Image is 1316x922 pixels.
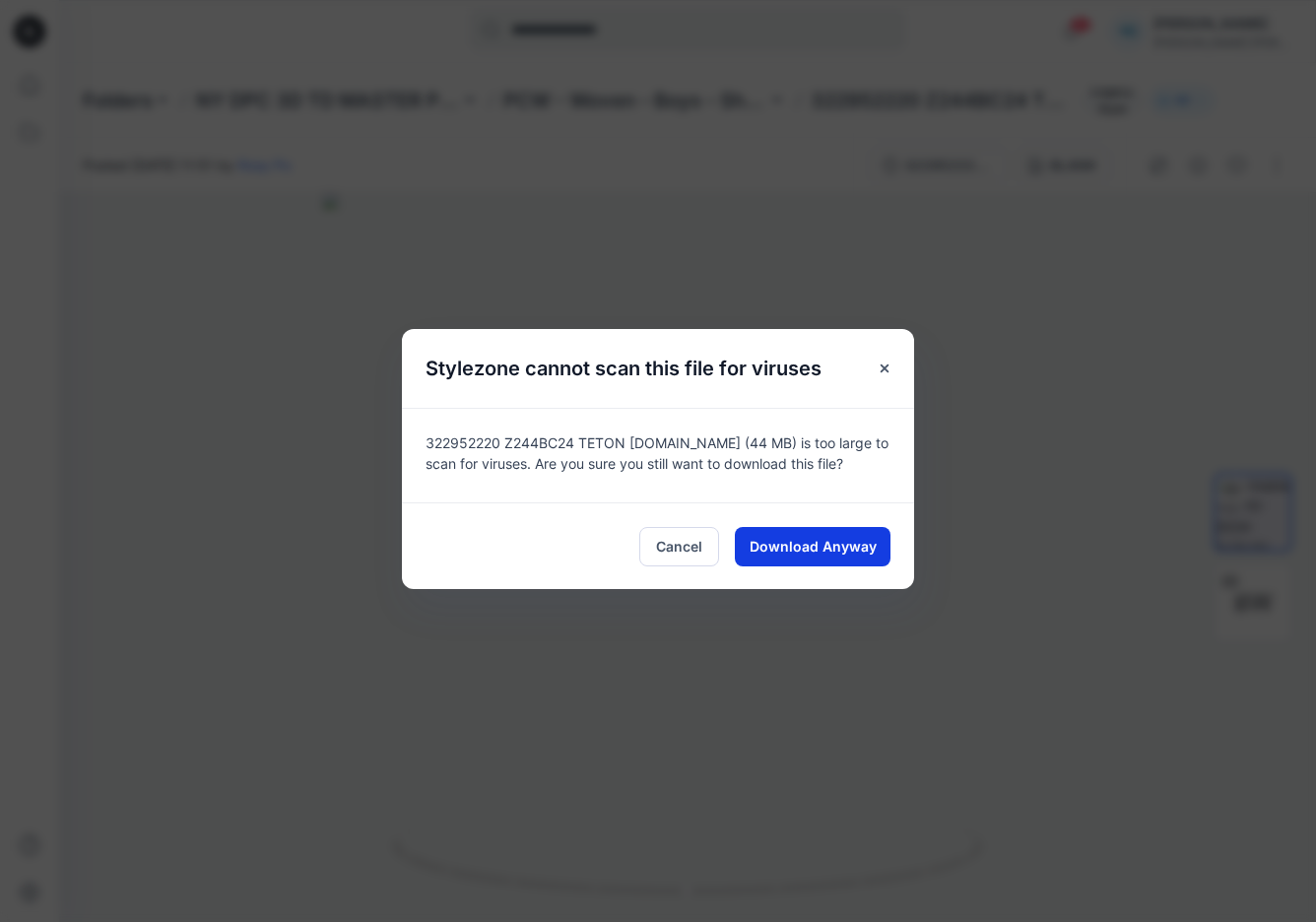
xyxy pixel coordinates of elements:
[735,527,890,566] button: Download Anyway
[402,408,914,502] div: 322952220 Z244BC24 TETON [DOMAIN_NAME] (44 MB) is too large to scan for viruses. Are you sure you...
[639,527,719,566] button: Cancel
[750,536,877,557] span: Download Anyway
[656,536,702,557] span: Cancel
[402,329,845,408] h5: Stylezone cannot scan this file for viruses
[867,351,902,386] button: Close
